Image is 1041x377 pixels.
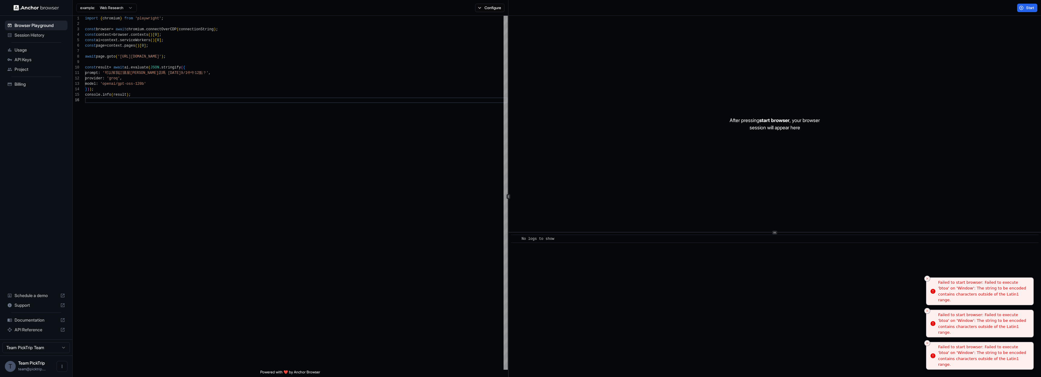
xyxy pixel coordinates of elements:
[111,33,113,37] span: =
[96,55,105,59] span: page
[92,87,94,91] span: ;
[122,44,124,48] span: .
[73,21,79,27] div: 2
[157,33,159,37] span: ]
[103,16,120,21] span: chromium
[73,87,79,92] div: 14
[124,44,135,48] span: pages
[85,55,96,59] span: await
[150,65,159,70] span: JSON
[57,361,67,372] button: Open menu
[109,65,111,70] span: =
[85,33,96,37] span: const
[73,48,79,54] div: 7
[153,38,155,42] span: )
[73,76,79,81] div: 12
[137,44,140,48] span: )
[85,87,87,91] span: }
[96,65,109,70] span: result
[73,16,79,21] div: 1
[150,33,153,37] span: )
[105,55,107,59] span: .
[129,65,131,70] span: .
[5,325,67,335] div: API Reference
[260,370,320,377] span: Powered with ❤️ by Anchor Browser
[120,76,122,81] span: ,
[142,44,144,48] span: 0
[140,44,142,48] span: [
[73,38,79,43] div: 5
[5,361,16,372] div: T
[103,38,118,42] span: context
[14,5,59,11] img: Anchor Logo
[15,66,65,72] span: Project
[129,93,131,97] span: ;
[15,81,65,87] span: Billing
[118,38,120,42] span: .
[98,71,100,75] span: :
[15,32,65,38] span: Session History
[15,302,58,308] span: Support
[924,340,930,346] button: Close toast
[181,65,183,70] span: (
[113,33,129,37] span: browser
[120,38,150,42] span: serviceWorkers
[1026,5,1035,10] span: Start
[514,236,517,242] span: ​
[96,82,98,86] span: :
[85,76,103,81] span: provider
[85,82,96,86] span: model
[111,27,113,31] span: =
[100,82,146,86] span: 'openai/gpt-oss-120b'
[107,44,122,48] span: context
[85,27,96,31] span: const
[80,5,95,10] span: example:
[5,45,67,55] div: Usage
[116,27,126,31] span: await
[111,93,113,97] span: (
[18,360,45,365] span: Team PickTrip
[85,38,96,42] span: const
[107,76,120,81] span: 'groq'
[85,16,98,21] span: import
[5,300,67,310] div: Support
[216,27,218,31] span: ;
[15,47,65,53] span: Usage
[161,55,163,59] span: )
[522,237,554,241] span: No logs to show
[73,70,79,76] div: 11
[5,21,67,30] div: Browser Playground
[161,65,181,70] span: stringify
[96,38,100,42] span: ai
[159,38,161,42] span: ]
[96,33,111,37] span: context
[924,308,930,314] button: Close toast
[135,16,161,21] span: 'playwright'
[73,81,79,87] div: 13
[100,38,102,42] span: =
[73,54,79,59] div: 8
[148,65,150,70] span: (
[85,65,96,70] span: const
[157,38,159,42] span: 0
[214,27,216,31] span: )
[113,65,124,70] span: await
[179,27,214,31] span: connectionString
[105,44,107,48] span: =
[759,117,790,123] span: start browser
[15,293,58,299] span: Schedule a demo
[107,55,116,59] span: goto
[155,33,157,37] span: 0
[148,33,150,37] span: (
[126,27,144,31] span: chromium
[163,55,166,59] span: ;
[15,57,65,63] span: API Keys
[146,44,148,48] span: ;
[15,22,65,28] span: Browser Playground
[144,27,146,31] span: .
[938,312,1029,335] div: Failed to start browser: Failed to execute 'btoa' on 'Window': The string to be encoded contains ...
[124,16,133,21] span: from
[161,16,163,21] span: ;
[5,315,67,325] div: Documentation
[124,65,129,70] span: ai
